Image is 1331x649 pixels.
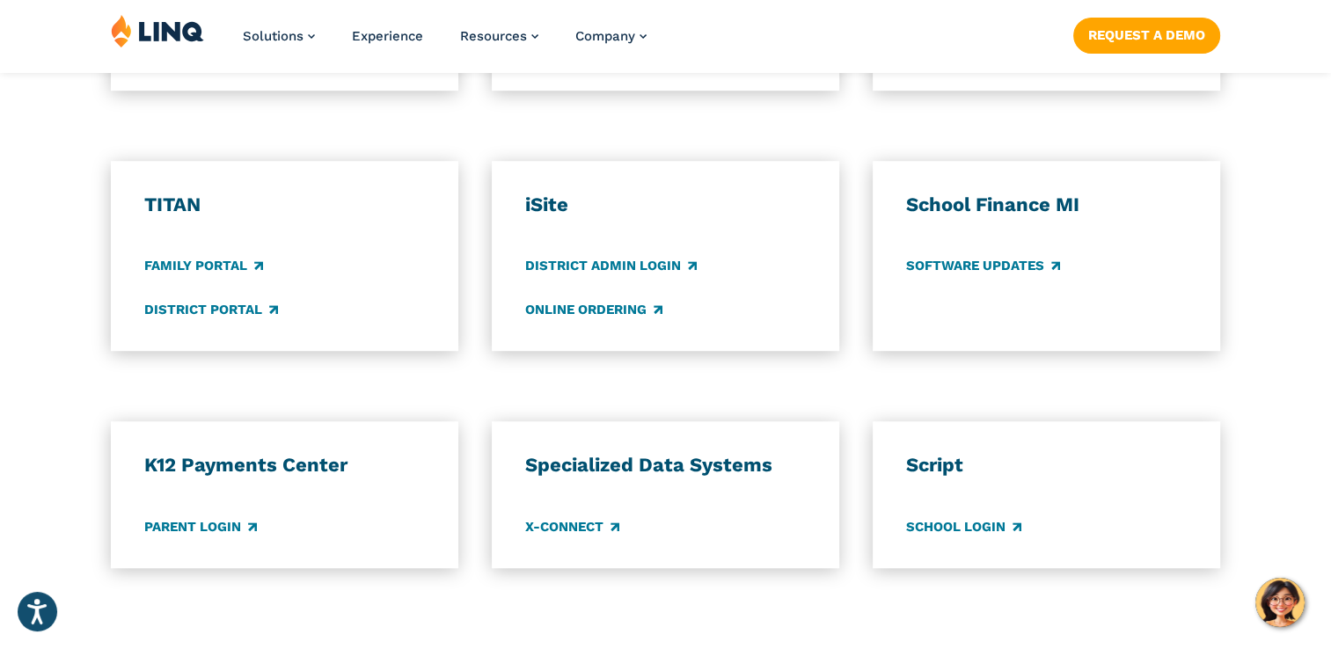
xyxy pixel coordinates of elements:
[460,28,538,44] a: Resources
[575,28,635,44] span: Company
[1255,578,1305,627] button: Hello, have a question? Let’s chat.
[352,28,423,44] a: Experience
[144,517,257,536] a: Parent Login
[906,517,1021,536] a: School Login
[575,28,647,44] a: Company
[525,300,662,319] a: Online Ordering
[111,14,204,47] img: LINQ | K‑12 Software
[525,517,619,536] a: X-Connect
[243,14,647,72] nav: Primary Navigation
[243,28,303,44] span: Solutions
[906,193,1187,217] h3: School Finance MI
[525,453,806,478] h3: Specialized Data Systems
[144,193,425,217] h3: TITAN
[144,300,278,319] a: District Portal
[1073,18,1220,53] a: Request a Demo
[460,28,527,44] span: Resources
[144,453,425,478] h3: K12 Payments Center
[525,257,697,276] a: District Admin Login
[1073,14,1220,53] nav: Button Navigation
[906,257,1060,276] a: Software Updates
[243,28,315,44] a: Solutions
[525,193,806,217] h3: iSite
[144,257,263,276] a: Family Portal
[906,453,1187,478] h3: Script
